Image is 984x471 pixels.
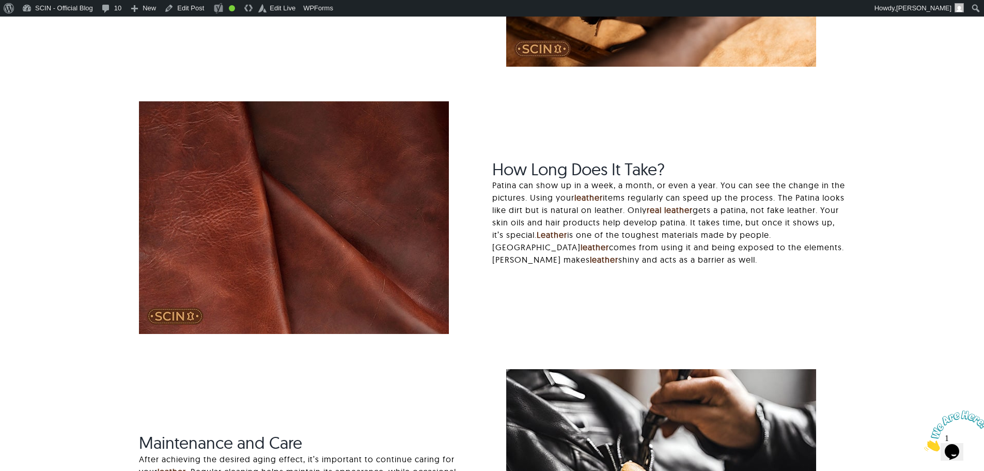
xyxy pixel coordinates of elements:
div: Good [229,5,235,11]
img: How long does it take to age leather [139,101,449,334]
p: Patina can show up in a week, a month, or even a year. You can see the change in the pictures. Us... [492,179,845,266]
a: real leather [647,205,693,215]
span: Maintenance and Care [139,432,302,453]
span: [PERSON_NAME] [896,4,951,12]
a: leather [581,242,609,252]
span: How Long Does It Take? [492,159,665,179]
span: 1 [4,4,8,13]
iframe: chat widget [920,406,984,455]
a: leather [590,254,618,265]
a: leather [574,192,603,203]
img: Chat attention grabber [4,4,68,45]
a: Leather [537,230,567,240]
